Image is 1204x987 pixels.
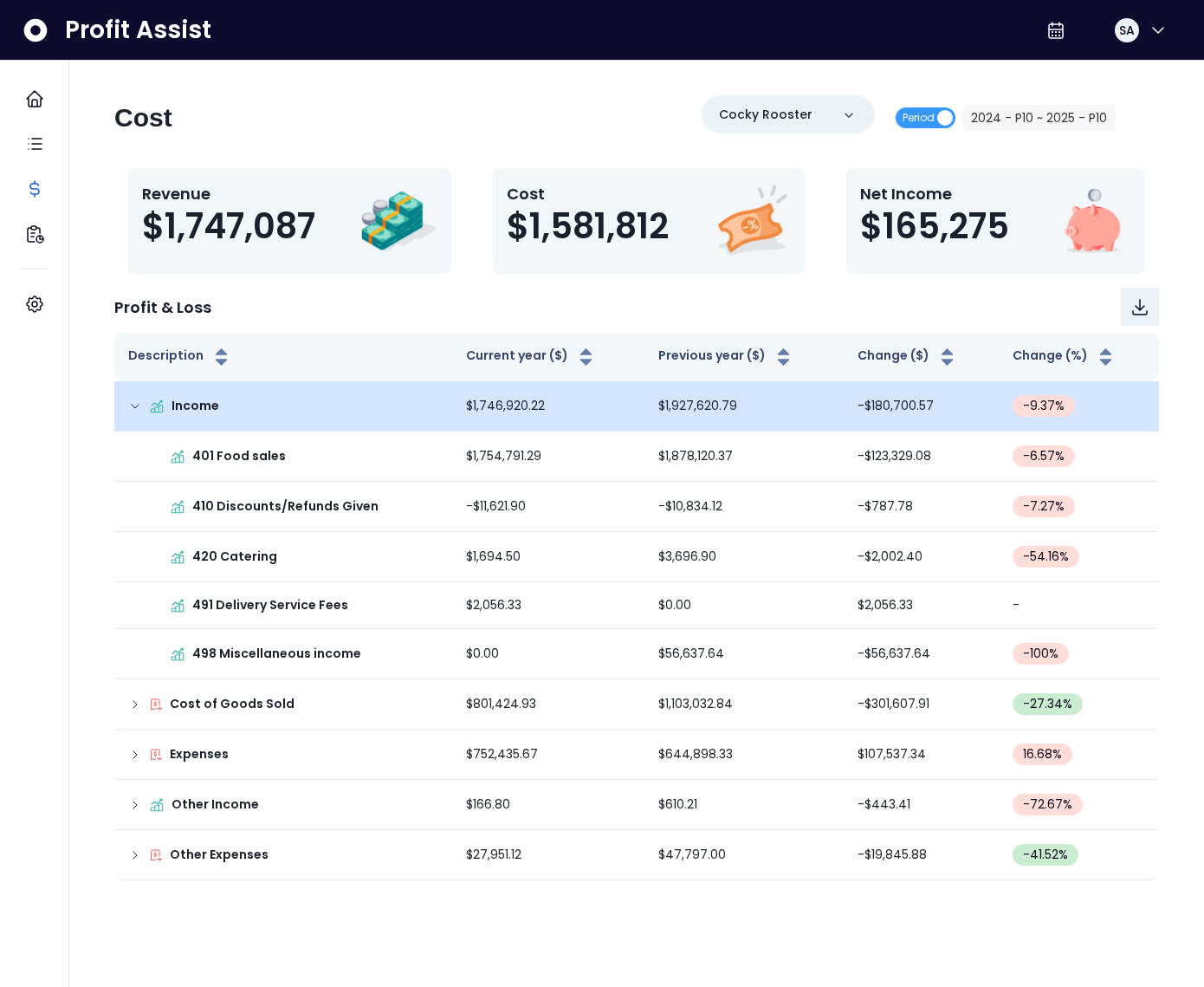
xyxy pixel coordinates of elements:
[962,105,1116,131] button: 2024 - P10 ~ 2025 - P10
[452,381,644,432] td: $1,746,920.22
[844,582,1000,629] td: $2,056.33
[192,497,379,516] p: 410 Discounts/Refunds Given
[172,397,219,415] p: Income
[844,532,1000,582] td: -$2,002.40
[644,629,844,679] td: $56,637.64
[844,482,1000,532] td: -$787.78
[1023,447,1065,465] span: -6.57 %
[507,182,669,205] p: Cost
[1053,182,1131,260] img: Net Income
[359,182,437,260] img: Revenue
[1023,645,1058,663] span: -100 %
[844,381,1000,432] td: -$180,700.57
[507,205,669,247] span: $1,581,812
[644,532,844,582] td: $3,696.90
[903,107,935,128] span: Period
[644,780,844,830] td: $610.21
[644,381,844,432] td: $1,927,620.79
[1119,22,1135,39] span: SA
[860,205,1009,247] span: $165,275
[142,205,315,247] span: $1,747,087
[452,532,644,582] td: $1,694.50
[452,730,644,780] td: $752,435.67
[644,730,844,780] td: $644,898.33
[1121,288,1159,326] button: Download
[192,447,286,465] p: 401 Food sales
[999,582,1159,629] td: -
[172,795,259,814] p: Other Income
[452,582,644,629] td: $2,056.33
[644,830,844,880] td: $47,797.00
[114,295,211,319] p: Profit & Loss
[1023,497,1065,516] span: -7.27 %
[844,432,1000,482] td: -$123,329.08
[644,679,844,730] td: $1,103,032.84
[844,629,1000,679] td: -$56,637.64
[452,679,644,730] td: $801,424.93
[1023,795,1072,814] span: -72.67 %
[170,846,269,864] p: Other Expenses
[713,182,791,260] img: Cost
[644,432,844,482] td: $1,878,120.37
[858,347,958,367] button: Change ($)
[644,582,844,629] td: $0.00
[860,182,1009,205] p: Net Income
[719,106,812,124] p: Cocky Rooster
[452,482,644,532] td: -$11,621.90
[65,15,211,46] span: Profit Assist
[1023,846,1068,864] span: -41.52 %
[192,596,348,614] p: 491 Delivery Service Fees
[142,182,315,205] p: Revenue
[170,745,229,763] p: Expenses
[128,347,232,367] button: Description
[844,679,1000,730] td: -$301,607.91
[658,347,794,367] button: Previous year ($)
[192,645,361,663] p: 498 Miscellaneous income
[114,102,172,133] h2: Cost
[844,830,1000,880] td: -$19,845.88
[844,730,1000,780] td: $107,537.34
[466,347,597,367] button: Current year ($)
[644,482,844,532] td: -$10,834.12
[452,432,644,482] td: $1,754,791.29
[170,695,295,713] p: Cost of Goods Sold
[1023,397,1065,415] span: -9.37 %
[452,780,644,830] td: $166.80
[192,548,277,566] p: 420 Catering
[1023,745,1062,763] span: 16.68 %
[1023,695,1072,713] span: -27.34 %
[452,629,644,679] td: $0.00
[1013,347,1117,367] button: Change (%)
[452,830,644,880] td: $27,951.12
[844,780,1000,830] td: -$443.41
[1023,548,1069,566] span: -54.16 %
